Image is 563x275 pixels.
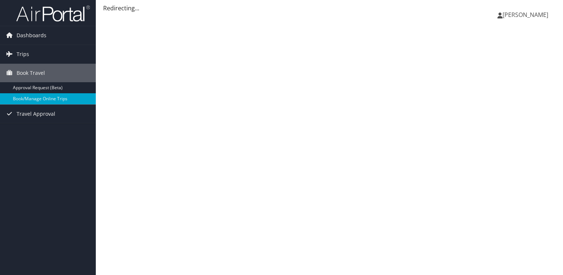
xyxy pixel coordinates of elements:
span: Dashboards [17,26,46,45]
a: [PERSON_NAME] [497,4,556,26]
div: Redirecting... [103,4,556,13]
img: airportal-logo.png [16,5,90,22]
span: [PERSON_NAME] [503,11,548,19]
span: Travel Approval [17,105,55,123]
span: Trips [17,45,29,63]
span: Book Travel [17,64,45,82]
